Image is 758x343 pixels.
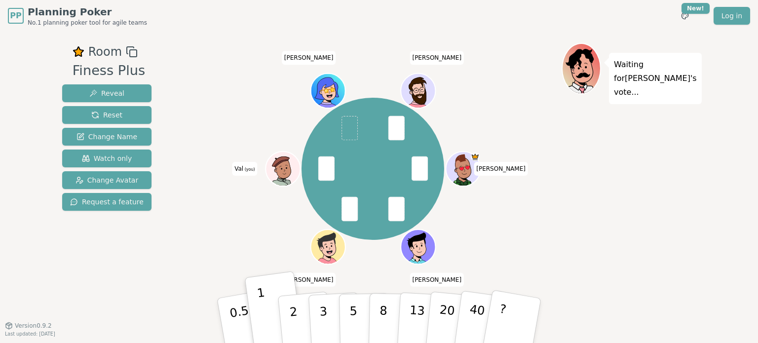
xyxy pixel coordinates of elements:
span: Change Name [76,132,137,142]
span: (you) [243,167,255,172]
span: Change Avatar [76,175,139,185]
span: No.1 planning poker tool for agile teams [28,19,147,27]
span: Click to change your name [410,51,464,65]
button: Watch only [62,150,152,167]
button: Click to change your avatar [266,152,299,185]
span: Click to change your name [232,162,257,176]
span: Click to change your name [282,272,336,286]
span: Planning Poker [28,5,147,19]
p: Waiting for [PERSON_NAME] 's vote... [614,58,697,99]
span: Watch only [82,153,132,163]
button: Reset [62,106,152,124]
span: Version 0.9.2 [15,322,52,330]
span: PP [10,10,21,22]
button: New! [676,7,694,25]
div: Finess Plus [73,61,146,81]
span: Click to change your name [410,272,464,286]
span: Reset [91,110,122,120]
span: Click to change your name [474,162,528,176]
span: Reveal [89,88,124,98]
button: Change Avatar [62,171,152,189]
button: Change Name [62,128,152,146]
span: Click to change your name [282,51,336,65]
p: 1 [256,286,271,340]
span: Last updated: [DATE] [5,331,55,337]
span: Request a feature [70,197,144,207]
button: Request a feature [62,193,152,211]
a: Log in [714,7,750,25]
div: New! [682,3,710,14]
button: Remove as favourite [73,43,84,61]
a: PPPlanning PokerNo.1 planning poker tool for agile teams [8,5,147,27]
span: Room [88,43,122,61]
span: christelle is the host [471,152,480,161]
button: Reveal [62,84,152,102]
button: Version0.9.2 [5,322,52,330]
